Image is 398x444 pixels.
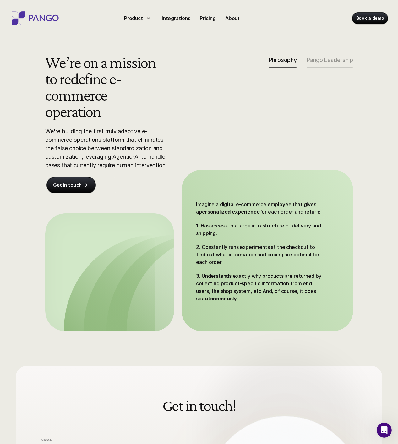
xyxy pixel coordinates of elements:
strong: autonomously [202,295,237,302]
div: Close [108,10,119,21]
span: Messages [84,212,105,216]
p: Name [41,438,52,442]
div: Send us a messageWe typically reply in a few minutes [6,74,119,98]
p: Book a demo [356,15,384,21]
div: We typically reply in a few minutes [13,86,105,92]
p: Pango Leadership [307,57,353,63]
p: 2. Constantly runs experiments at the checkout to find out what information and pricing are optim... [196,243,325,266]
p: Philosophy [269,57,297,63]
p: 3. Understands exactly why products are returned by collecting product-specific information from ... [196,272,325,302]
div: Send us a message [13,79,105,86]
iframe: Intercom live chat [377,423,392,438]
a: About [223,13,242,23]
strong: personalized experience [199,209,259,215]
a: Integrations [159,13,193,23]
p: Get in touch [53,182,82,188]
p: Product [124,14,143,22]
p: Integrations [162,14,190,22]
img: logo [13,12,22,22]
a: Pricing [197,13,218,23]
p: About [225,14,240,22]
p: 1. Has access to a large infrastructure of delivery and shipping. [196,222,325,237]
a: Get in touch [47,177,95,193]
p: Pricing [200,14,216,22]
h2: Get in touch! [35,397,363,414]
p: How can we help? [13,55,113,66]
p: We're building the first truly adaptive e-commerce operations platform that eliminates the false ... [45,127,171,169]
p: Hi there 👋 [13,45,113,55]
button: Messages [63,196,126,221]
h2: We’re on a mission to redefine e-commerce operation [45,54,159,119]
span: Home [24,212,38,216]
p: Imagine a digital e-commerce employee that gives a for each order and return: [196,200,325,216]
a: Book a demo [352,13,388,24]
